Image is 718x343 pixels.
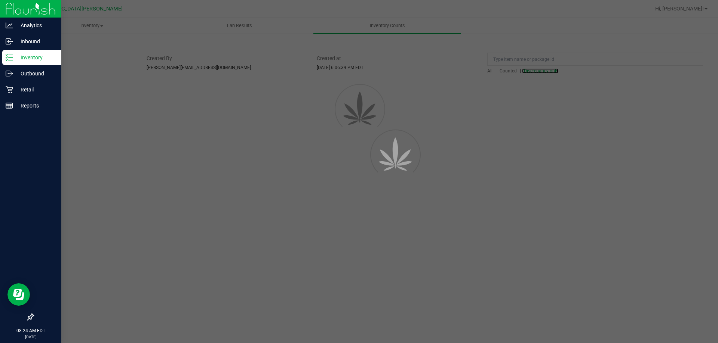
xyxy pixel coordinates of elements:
[13,85,58,94] p: Retail
[13,53,58,62] p: Inventory
[6,102,13,109] inline-svg: Reports
[6,38,13,45] inline-svg: Inbound
[3,327,58,334] p: 08:24 AM EDT
[13,101,58,110] p: Reports
[13,69,58,78] p: Outbound
[7,283,30,306] iframe: Resource center
[6,54,13,61] inline-svg: Inventory
[6,70,13,77] inline-svg: Outbound
[6,86,13,93] inline-svg: Retail
[13,37,58,46] p: Inbound
[13,21,58,30] p: Analytics
[6,22,13,29] inline-svg: Analytics
[3,334,58,340] p: [DATE]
